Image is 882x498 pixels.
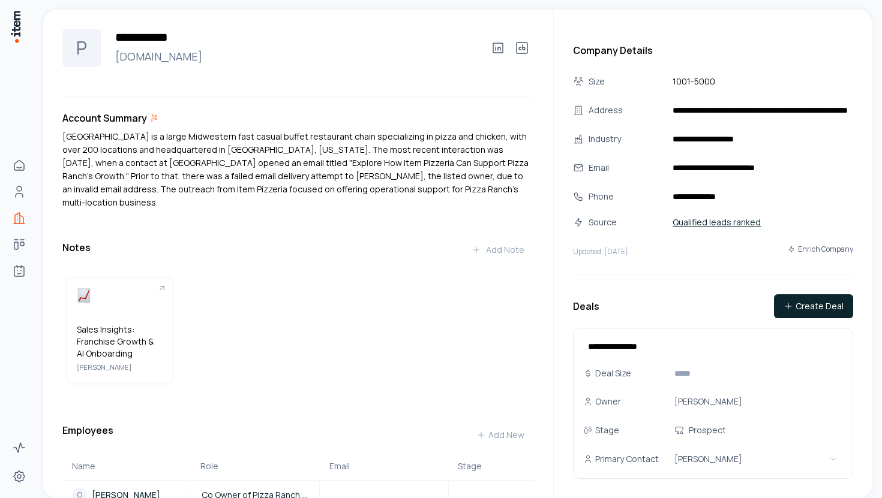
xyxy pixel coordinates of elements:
p: Stage [595,424,619,436]
h3: Deals [573,299,599,313]
div: Role [200,460,310,472]
a: Qualified leads ranked [668,214,766,230]
div: [GEOGRAPHIC_DATA] is a large Midwestern fast casual buffet restaurant chain specializing in pizza... [62,130,534,209]
h5: Sales Insights: Franchise Growth & AI Onboarding [77,324,162,360]
div: Email [589,161,665,174]
a: Settings [7,464,31,488]
a: Activity [7,436,31,460]
a: Agents [7,259,31,283]
a: Companies [7,206,31,230]
img: Item Brain Logo [10,10,22,44]
h3: Company Details [573,43,853,58]
a: Home [7,153,31,177]
h3: Account Summary [62,111,147,125]
div: Source [589,216,665,229]
a: [DOMAIN_NAME] [110,48,476,65]
p: Primary Contact [595,453,659,465]
div: Phone [589,190,665,203]
p: Updated: [DATE] [573,247,628,256]
h3: Notes [62,240,91,255]
h3: Employees [62,423,113,447]
div: Add Note [472,244,524,256]
button: Enrich Company [787,239,853,260]
div: P [62,29,101,67]
span: [PERSON_NAME] [77,362,162,373]
button: Add New [467,423,534,447]
div: Size [589,75,665,88]
a: People [7,180,31,204]
a: Deals [7,233,31,256]
div: Name [72,460,181,472]
p: Owner [595,396,621,408]
div: Address [589,104,665,117]
p: Deal Size [595,367,631,379]
button: Create Deal [774,294,853,318]
img: chart with upwards trend [77,288,91,303]
button: Add Note [462,238,534,262]
div: Industry [589,132,665,146]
